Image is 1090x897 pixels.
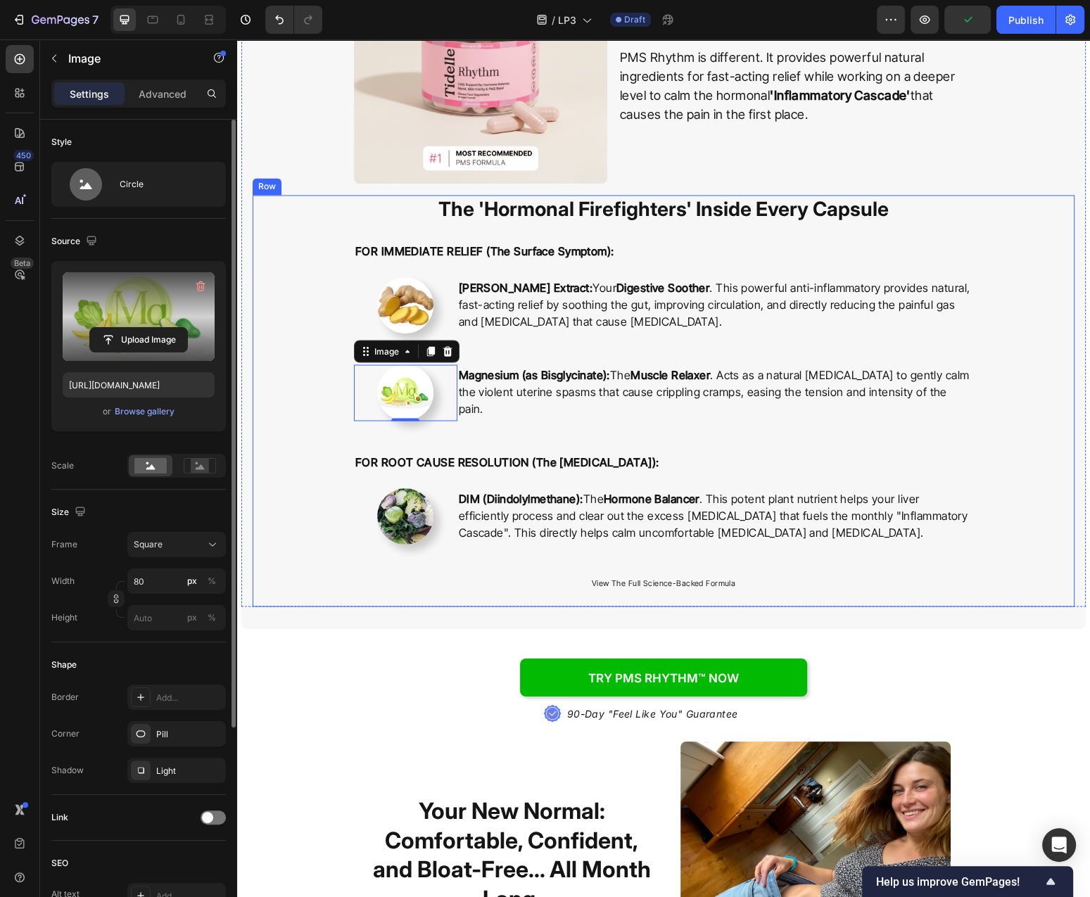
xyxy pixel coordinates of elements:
[127,568,226,594] input: px%
[51,611,77,624] label: Height
[222,328,373,342] strong: Magnesium (as Bisglycinate):
[208,575,216,587] div: %
[51,764,84,777] div: Shadow
[222,452,346,466] strong: DIM (Diindolylmethane):
[379,241,472,255] strong: Digestive Soother
[18,141,42,153] div: Row
[533,49,673,63] strong: 'Inflammatory Cascade'
[1008,13,1044,27] div: Publish
[201,158,652,182] strong: The 'Hormonal Firefighters' Inside Every Capsule
[51,857,68,870] div: SEO
[51,503,89,522] div: Size
[139,87,186,101] p: Advanced
[51,691,79,704] div: Border
[203,573,220,590] button: px
[558,13,576,27] span: LP3
[127,605,226,630] input: px%
[156,728,222,741] div: Pill
[115,405,175,418] div: Browse gallery
[222,241,356,255] strong: [PERSON_NAME] Extract:
[552,13,555,27] span: /
[70,87,109,101] p: Settings
[996,6,1056,34] button: Publish
[134,305,165,318] div: Image
[118,415,422,429] strong: FOR ROOT CAUSE RESOLUTION (The [MEDICAL_DATA]):
[89,327,188,352] button: Upload Image
[120,168,205,201] div: Circle
[63,372,215,397] input: https://example.com/image.jpg
[51,575,75,587] label: Width
[367,452,462,466] strong: Hormone Balancer
[393,328,473,342] strong: Muscle Relaxer
[383,8,735,84] p: PMS Rhythm is different. It provides powerful natural ingredients for fast-acting relief while wo...
[51,659,77,671] div: Shape
[624,13,645,26] span: Draft
[11,257,34,269] div: Beta
[51,232,100,251] div: Source
[51,811,68,824] div: Link
[103,403,111,420] span: or
[187,575,197,587] div: px
[51,727,80,740] div: Corner
[118,204,377,218] strong: FOR IMMEDIATE RELIEF (The Surface Symptom):
[876,873,1059,890] button: Show survey - Help us improve GemPages!
[187,611,197,624] div: px
[351,630,502,646] p: Try PMS Rhythm™ NOW
[1042,828,1076,862] div: Open Intercom Messenger
[208,611,216,624] div: %
[184,609,201,626] button: %
[127,532,226,557] button: Square
[51,459,74,472] div: Scale
[222,239,735,290] p: Your . This powerful anti-inflammatory provides natural, fast-acting relief by soothing the gut, ...
[92,11,99,28] p: 7
[265,6,322,34] div: Undo/Redo
[6,6,105,34] button: 7
[222,450,735,501] p: The . This potent plant nutrient helps your liver efficiently process and clear out the excess [M...
[134,538,163,551] span: Square
[203,609,220,626] button: px
[876,875,1042,889] span: Help us improve GemPages!
[156,692,222,704] div: Add...
[222,326,735,377] p: The . Acts as a natural [MEDICAL_DATA] to gently calm the violent uterine spasms that cause cripp...
[220,325,736,378] div: Rich Text Editor. Editing area: main
[68,50,188,67] p: Image
[140,238,196,294] img: gempages_577083542056469395-693b4519-6586-4ae8-a45a-741cedd1f4b6.png
[51,136,72,148] div: Style
[283,619,570,657] a: Try PMS Rhythm™ NOW
[51,538,77,551] label: Frame
[140,325,196,381] img: gempages_577083542056469395-bcd0f171-3778-4717-8f12-a7ab93ba777a.png
[13,150,34,161] div: 450
[114,405,175,419] button: Browse gallery
[330,667,501,681] p: 90-Day "Feel Like You" Guarantee
[237,39,1090,897] iframe: Design area
[118,537,735,549] p: View The Full Science-Backed Formula
[156,765,222,777] div: Light
[140,449,196,505] img: gempages_577083542056469395-6783efd6-769c-46c8-9ea9-9874518631f2.png
[184,573,201,590] button: %
[136,757,414,872] strong: Your New Normal: Comfortable, Confident, and Bloat-Free... All Month Long.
